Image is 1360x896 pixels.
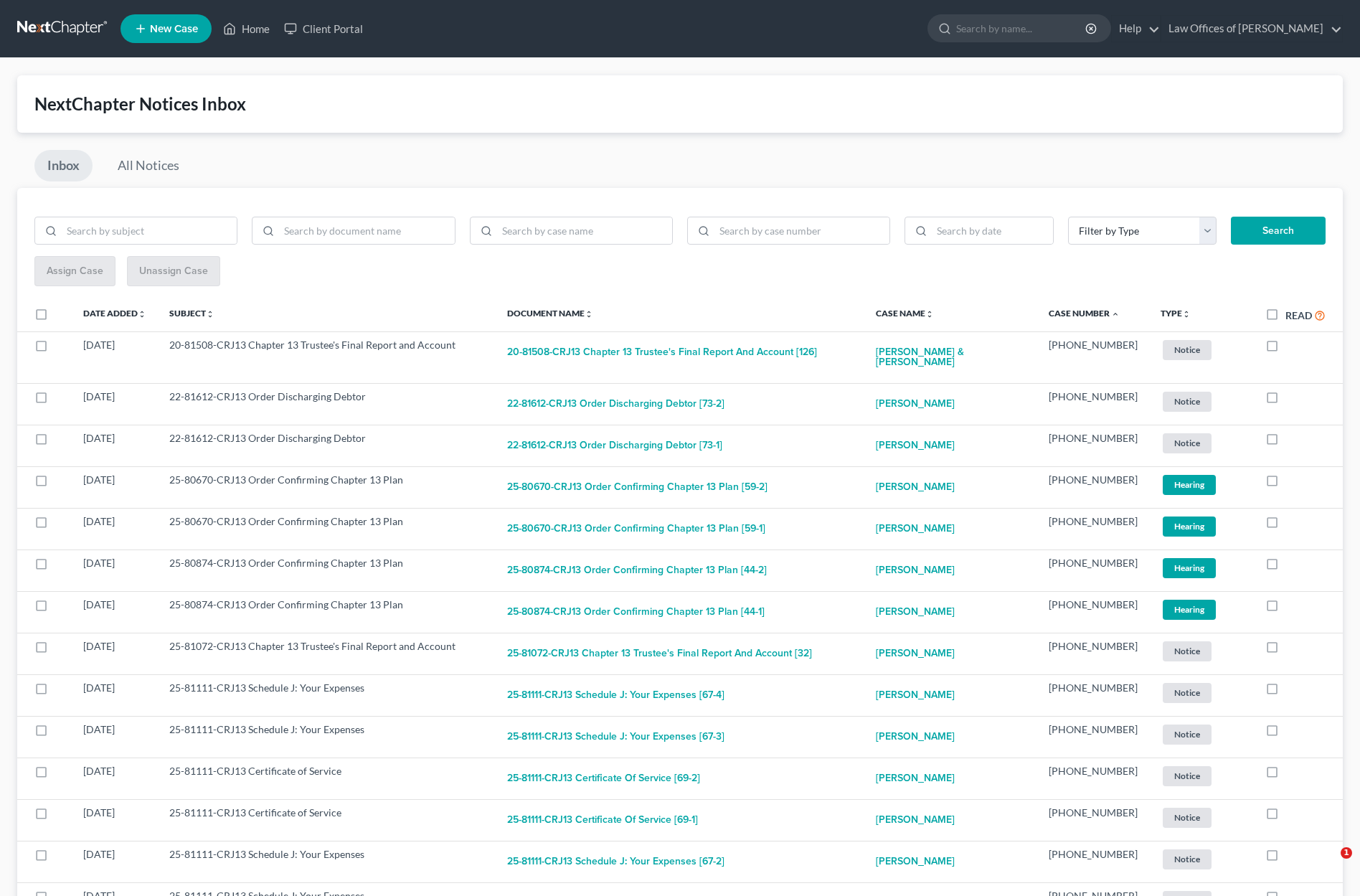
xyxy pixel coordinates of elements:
td: [DATE] [72,508,158,550]
td: [DATE] [72,633,158,674]
a: Notice [1161,390,1242,413]
a: Hearing [1161,473,1242,496]
a: [PERSON_NAME] [876,598,955,626]
a: Home [216,16,277,42]
span: Notice [1163,849,1212,869]
button: 25-81111-CRJ13 Schedule J: Your Expenses [67-4] [507,681,724,709]
input: Search by case name [497,217,672,245]
td: 20-81508-CRJ13 Chapter 13 Trustee's Final Report and Account [158,331,496,383]
a: [PERSON_NAME] [876,390,955,418]
td: 25-81072-CRJ13 Chapter 13 Trustee's Final Report and Account [158,633,496,674]
a: Notice [1161,431,1242,455]
button: 25-81111-CRJ13 Schedule J: Your Expenses [67-3] [507,722,724,751]
span: Hearing [1163,475,1216,494]
a: Law Offices of [PERSON_NAME] [1161,16,1342,42]
td: [DATE] [72,758,158,799]
td: [PHONE_NUMBER] [1037,799,1149,841]
span: Notice [1163,808,1212,827]
td: 25-81111-CRJ13 Certificate of Service [158,758,496,799]
td: [DATE] [72,716,158,758]
a: [PERSON_NAME] [876,473,955,501]
span: Notice [1163,340,1212,359]
td: 25-81111-CRJ13 Schedule J: Your Expenses [158,841,496,882]
button: 25-81111-CRJ13 Schedule J: Your Expenses [67-2] [507,847,724,876]
span: Notice [1163,641,1212,661]
a: Notice [1161,806,1242,829]
td: 25-80874-CRJ13 Order Confirming Chapter 13 Plan [158,550,496,591]
span: Hearing [1163,517,1216,536]
a: [PERSON_NAME] [876,431,955,460]
input: Search by case number [714,217,889,245]
a: [PERSON_NAME] [876,639,955,668]
td: 22-81612-CRJ13 Order Discharging Debtor [158,425,496,466]
td: [PHONE_NUMBER] [1037,716,1149,758]
a: [PERSON_NAME] [876,722,955,751]
td: [DATE] [72,331,158,383]
td: [DATE] [72,591,158,633]
span: Notice [1163,683,1212,702]
td: 25-81111-CRJ13 Certificate of Service [158,799,496,841]
span: 1 [1341,847,1352,859]
a: [PERSON_NAME] [876,514,955,543]
input: Search by subject [62,217,237,245]
a: Hearing [1161,598,1242,621]
td: [DATE] [72,841,158,882]
td: [PHONE_NUMBER] [1037,758,1149,799]
a: [PERSON_NAME] [876,681,955,709]
td: 22-81612-CRJ13 Order Discharging Debtor [158,383,496,425]
i: unfold_more [1182,310,1191,319]
i: unfold_more [585,310,593,319]
td: [DATE] [72,466,158,508]
td: [DATE] [72,383,158,425]
td: [DATE] [72,425,158,466]
a: Case Number expand_less [1049,308,1120,319]
td: [PHONE_NUMBER] [1037,466,1149,508]
a: Subjectunfold_more [169,308,214,319]
td: [DATE] [72,550,158,591]
i: expand_less [1111,310,1120,319]
td: [PHONE_NUMBER] [1037,841,1149,882]
span: Notice [1163,725,1212,744]
a: Notice [1161,722,1242,746]
button: 22-81612-CRJ13 Order Discharging Debtor [73-2] [507,390,724,418]
button: 20-81508-CRJ13 Chapter 13 Trustee's Final Report and Account [126] [507,338,817,367]
a: Case Nameunfold_more [876,308,934,319]
a: Date Addedunfold_more [83,308,146,319]
a: Notice [1161,764,1242,788]
a: Notice [1161,639,1242,663]
button: 25-80670-CRJ13 Order Confirming Chapter 13 Plan [59-1] [507,514,765,543]
td: [PHONE_NUMBER] [1037,383,1149,425]
label: Read [1285,308,1312,323]
span: New Case [150,24,198,34]
button: 25-80670-CRJ13 Order Confirming Chapter 13 Plan [59-2] [507,473,768,501]
input: Search by document name [279,217,454,245]
a: Notice [1161,338,1242,362]
a: [PERSON_NAME] [876,806,955,834]
span: Notice [1163,433,1212,453]
td: [PHONE_NUMBER] [1037,633,1149,674]
td: 25-80670-CRJ13 Order Confirming Chapter 13 Plan [158,508,496,550]
span: Notice [1163,392,1212,411]
a: All Notices [105,150,192,181]
iframe: Intercom live chat [1311,847,1346,882]
i: unfold_more [138,310,146,319]
td: [PHONE_NUMBER] [1037,591,1149,633]
button: 25-81072-CRJ13 Chapter 13 Trustee's Final Report and Account [32] [507,639,812,668]
span: Notice [1163,766,1212,786]
span: Hearing [1163,558,1216,577]
a: Typeunfold_more [1161,308,1191,319]
td: 25-81111-CRJ13 Schedule J: Your Expenses [158,716,496,758]
td: [PHONE_NUMBER] [1037,331,1149,383]
td: 25-81111-CRJ13 Schedule J: Your Expenses [158,674,496,716]
a: Hearing [1161,556,1242,580]
a: [PERSON_NAME] [876,847,955,876]
td: [PHONE_NUMBER] [1037,508,1149,550]
td: [PHONE_NUMBER] [1037,425,1149,466]
a: Hearing [1161,514,1242,538]
button: 22-81612-CRJ13 Order Discharging Debtor [73-1] [507,431,722,460]
button: 25-80874-CRJ13 Order Confirming Chapter 13 Plan [44-2] [507,556,767,585]
a: Document Nameunfold_more [507,308,593,319]
i: unfold_more [925,310,934,319]
a: [PERSON_NAME] [876,556,955,585]
a: Inbox [34,150,93,181]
